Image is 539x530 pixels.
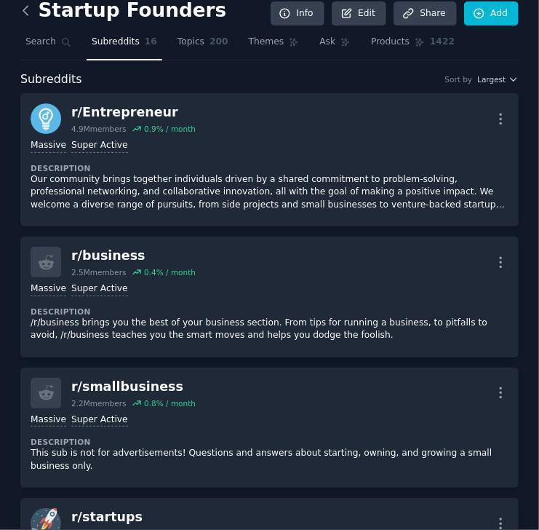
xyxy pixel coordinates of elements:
[20,237,519,357] a: r/business2.5Mmembers0.4% / monthMassiveSuper ActiveDescription/r/business brings you the best of...
[332,1,386,26] a: Edit
[20,93,519,226] a: Entrepreneurr/Entrepreneur4.9Mmembers0.9% / monthMassiveSuper ActiveDescriptionOur community brin...
[31,139,66,153] div: Massive
[87,31,162,60] a: Subreddits16
[71,103,196,122] div: r/ Entrepreneur
[144,124,196,134] div: 0.9 % / month
[20,368,519,489] a: r/smallbusiness2.2Mmembers0.8% / monthMassiveSuper ActiveDescriptionThis sub is not for advertise...
[71,124,127,134] div: 4.9M members
[71,508,196,526] div: r/ startups
[31,437,508,447] dt: Description
[31,317,508,342] p: /r/business brings you the best of your business section. From tips for running a business, to pi...
[477,74,506,84] span: Largest
[172,31,233,60] a: Topics200
[20,31,76,60] a: Search
[71,282,128,296] div: Super Active
[477,74,519,84] button: Largest
[20,71,82,89] span: Subreddits
[394,1,456,26] a: Share
[71,378,196,396] div: r/ smallbusiness
[71,267,127,277] div: 2.5M members
[209,36,228,49] span: 200
[366,31,460,60] a: Products1422
[71,414,128,427] div: Super Active
[430,36,455,49] span: 1422
[25,36,56,49] span: Search
[71,398,127,408] div: 2.2M members
[177,36,204,49] span: Topics
[144,398,196,408] div: 0.8 % / month
[271,1,324,26] a: Info
[31,173,508,212] p: Our community brings together individuals driven by a shared commitment to problem-solving, profe...
[71,139,128,153] div: Super Active
[31,163,508,173] dt: Description
[145,36,157,49] span: 16
[31,103,61,134] img: Entrepreneur
[464,1,519,26] a: Add
[31,447,508,472] p: This sub is not for advertisements! Questions and answers about starting, owning, and growing a s...
[445,74,473,84] div: Sort by
[319,36,335,49] span: Ask
[71,247,196,265] div: r/ business
[144,267,196,277] div: 0.4 % / month
[249,36,284,49] span: Themes
[92,36,140,49] span: Subreddits
[31,306,508,317] dt: Description
[314,31,356,60] a: Ask
[371,36,410,49] span: Products
[31,282,66,296] div: Massive
[244,31,305,60] a: Themes
[31,414,66,427] div: Massive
